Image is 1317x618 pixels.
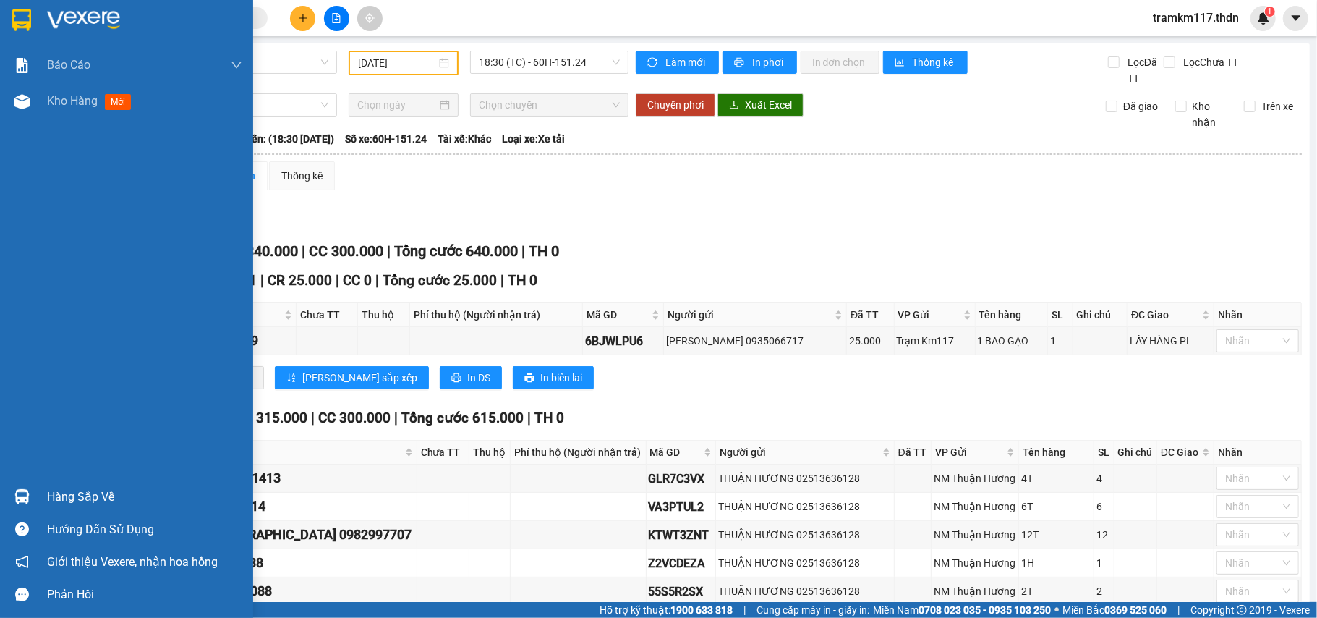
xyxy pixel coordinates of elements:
[1062,602,1167,618] span: Miền Bắc
[647,57,660,69] span: sync
[401,410,524,426] span: Tổng cước 615.000
[417,441,470,465] th: Chưa TT
[394,410,398,426] span: |
[650,444,702,460] span: Mã GD
[1131,307,1199,323] span: ĐC Giao
[978,333,1045,349] div: 1 BAO GẠO
[587,307,649,323] span: Mã GD
[527,410,531,426] span: |
[1256,98,1299,114] span: Trên xe
[12,9,31,31] img: logo-vxr
[718,499,891,515] div: THUẬN HƯƠNG 02513636128
[540,370,582,386] span: In biên lai
[718,527,891,543] div: THUẬN HƯƠNG 02513636128
[511,441,647,465] th: Phí thu hộ (Người nhận trả)
[479,94,620,116] span: Chọn chuyến
[286,373,297,384] span: sort-ascending
[934,555,1016,571] div: NM Thuận Hương
[290,6,315,31] button: plus
[47,56,90,74] span: Báo cáo
[297,303,358,327] th: Chưa TT
[345,131,427,147] span: Số xe: 60H-151.24
[1094,441,1114,465] th: SL
[1177,54,1240,70] span: Lọc Chưa TT
[1021,470,1091,486] div: 4T
[649,583,714,601] div: 55S5R2SX
[934,527,1016,543] div: NM Thuận Hương
[752,54,785,70] span: In phơi
[440,366,502,389] button: printerIn DS
[467,370,490,386] span: In DS
[600,602,733,618] span: Hỗ trợ kỹ thuật:
[670,604,733,616] strong: 1900 633 818
[281,168,323,184] div: Thống kê
[932,465,1019,493] td: NM Thuận Hương
[1117,98,1164,114] span: Đã giao
[647,577,717,606] td: 55S5R2SX
[1050,333,1070,349] div: 1
[365,13,375,23] span: aim
[849,333,892,349] div: 25.000
[934,583,1016,599] div: NM Thuận Hương
[756,602,869,618] span: Cung cấp máy in - giấy in:
[1237,605,1247,615] span: copyright
[1218,307,1297,323] div: Nhãn
[1021,555,1091,571] div: 1H
[649,498,714,516] div: VA3PTUL2
[336,272,339,289] span: |
[298,13,308,23] span: plus
[15,555,29,569] span: notification
[357,97,437,113] input: Chọn ngày
[734,57,746,69] span: printer
[647,549,717,577] td: Z2VCDEZA
[302,242,305,260] span: |
[1257,12,1270,25] img: icon-new-feature
[47,553,218,571] span: Giới thiệu Vexere, nhận hoa hồng
[1187,98,1234,130] span: Kho nhận
[139,525,414,545] div: CHỊ KHÁNH [GEOGRAPHIC_DATA] 0982997707
[1096,527,1111,543] div: 12
[976,303,1048,327] th: Tên hàng
[524,373,534,384] span: printer
[934,470,1016,486] div: NM Thuận Hương
[500,272,504,289] span: |
[1265,7,1275,17] sup: 1
[649,526,714,544] div: KTWT3ZNT
[1130,333,1211,349] div: LẤY HÀNG PL
[729,100,739,111] span: download
[647,493,717,521] td: VA3PTUL2
[1141,9,1250,27] span: tramkm117.thdn
[479,51,620,73] span: 18:30 (TC) - 60H-151.24
[139,468,414,488] div: EM THANH 0906931413
[895,57,907,69] span: bar-chart
[717,93,804,117] button: downloadXuất Excel
[47,486,242,508] div: Hàng sắp về
[718,470,891,486] div: THUẬN HƯƠNG 02513636128
[1122,54,1164,86] span: Lọc Đã TT
[919,604,1051,616] strong: 0708 023 035 - 0935 103 250
[521,242,525,260] span: |
[309,242,383,260] span: CC 300.000
[1096,583,1111,599] div: 2
[383,272,497,289] span: Tổng cước 25.000
[275,366,429,389] button: sort-ascending[PERSON_NAME] sắp xếp
[387,242,391,260] span: |
[311,410,315,426] span: |
[745,97,792,113] span: Xuất Excel
[47,584,242,606] div: Phản hồi
[410,303,583,327] th: Phí thu hộ (Người nhận trả)
[1021,499,1091,515] div: 6T
[1161,444,1199,460] span: ĐC Giao
[394,242,518,260] span: Tổng cước 640.000
[469,441,511,465] th: Thu hộ
[331,13,341,23] span: file-add
[718,583,891,599] div: THUẬN HƯƠNG 02513636128
[438,131,491,147] span: Tài xế: Khác
[649,470,714,488] div: GLR7C3VX
[932,577,1019,606] td: NM Thuận Hương
[1283,6,1308,31] button: caret-down
[583,327,664,355] td: 6BJWLPU6
[139,581,414,601] div: ANH HÔN 0916360088
[260,272,264,289] span: |
[14,489,30,504] img: warehouse-icon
